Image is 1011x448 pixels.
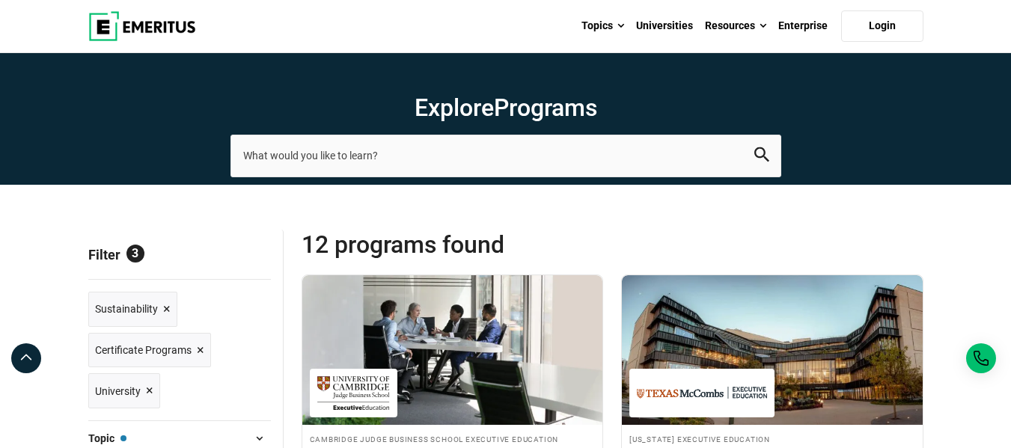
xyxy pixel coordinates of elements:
[88,373,160,408] a: University ×
[88,333,211,368] a: Certificate Programs ×
[197,340,204,361] span: ×
[146,380,153,402] span: ×
[88,430,126,447] span: Topic
[88,230,271,279] p: Filter
[622,275,923,425] img: Profitability and Sustainability in the Energy Industry | Online Sustainability Course
[225,247,271,266] a: Reset all
[95,383,141,399] span: University
[126,245,144,263] span: 3
[88,292,177,327] a: Sustainability ×
[841,10,923,42] a: Login
[230,135,781,177] input: search-page
[302,275,603,425] img: Circular Economy and Sustainability Strategies | Online Business Management Course
[230,93,781,123] h1: Explore
[754,147,769,165] button: search
[494,93,597,122] span: Programs
[317,376,390,410] img: Cambridge Judge Business School Executive Education
[310,432,596,445] h4: Cambridge Judge Business School Executive Education
[629,432,915,445] h4: [US_STATE] Executive Education
[95,301,158,317] span: Sustainability
[163,298,171,320] span: ×
[95,342,192,358] span: Certificate Programs
[754,151,769,165] a: search
[302,230,613,260] span: 12 Programs found
[637,376,767,410] img: Texas Executive Education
